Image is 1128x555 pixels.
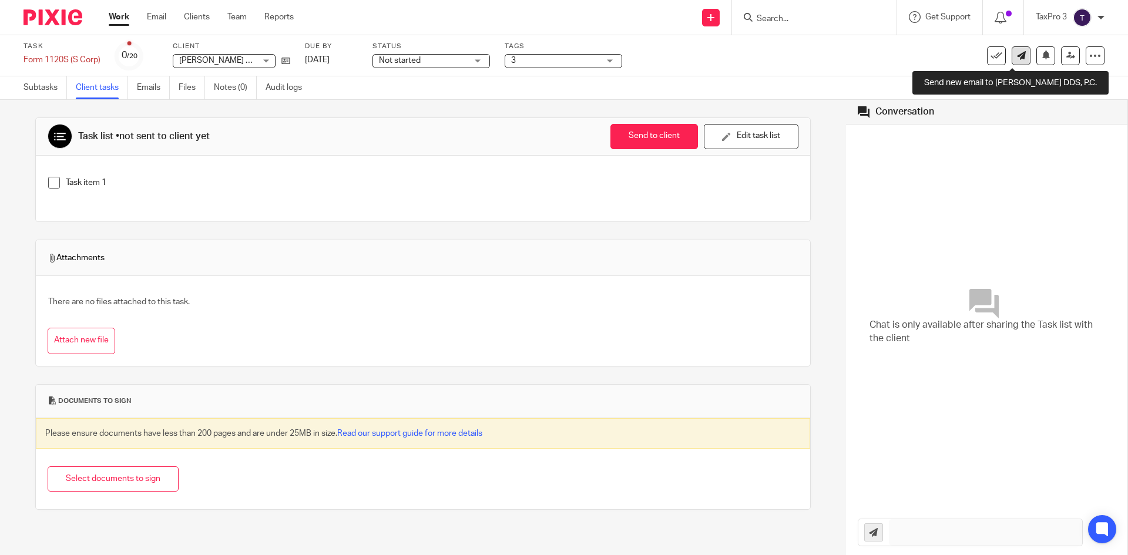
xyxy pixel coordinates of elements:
input: Search [756,14,861,25]
label: Client [173,42,290,51]
span: Attachments [48,252,105,264]
a: Clients [184,11,210,23]
a: Email [147,11,166,23]
button: Attach new file [48,328,115,354]
span: 3 [511,56,516,65]
div: Conversation [875,106,934,118]
span: [DATE] [305,56,330,64]
span: There are no files attached to this task. [48,298,190,306]
span: Documents to sign [58,396,131,406]
a: Client tasks [76,76,128,99]
div: Form 1120S (S Corp) [23,54,100,66]
label: Task [23,42,100,51]
a: Files [179,76,205,99]
label: Tags [505,42,622,51]
a: Audit logs [266,76,311,99]
div: Task list • [78,130,210,143]
button: Send to client [610,124,698,149]
span: Get Support [925,13,971,21]
p: TaxPro 3 [1036,11,1067,23]
p: Task item 1 [66,177,798,189]
label: Due by [305,42,358,51]
a: Read our support guide for more details [337,429,482,438]
a: Work [109,11,129,23]
small: /20 [127,53,137,59]
a: Reports [264,11,294,23]
button: Edit task list [704,124,798,149]
button: Select documents to sign [48,466,179,492]
div: Please ensure documents have less than 200 pages and are under 25MB in size. [36,418,810,449]
label: Status [372,42,490,51]
img: Pixie [23,9,82,25]
span: not sent to client yet [119,132,210,141]
span: Not started [379,56,421,65]
div: 0 [122,49,137,62]
a: Emails [137,76,170,99]
a: Notes (0) [214,76,257,99]
img: svg%3E [1073,8,1092,27]
span: Chat is only available after sharing the Task list with the client [869,318,1104,346]
a: Team [227,11,247,23]
a: Subtasks [23,76,67,99]
span: [PERSON_NAME] DDS, P.C. [179,56,279,65]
